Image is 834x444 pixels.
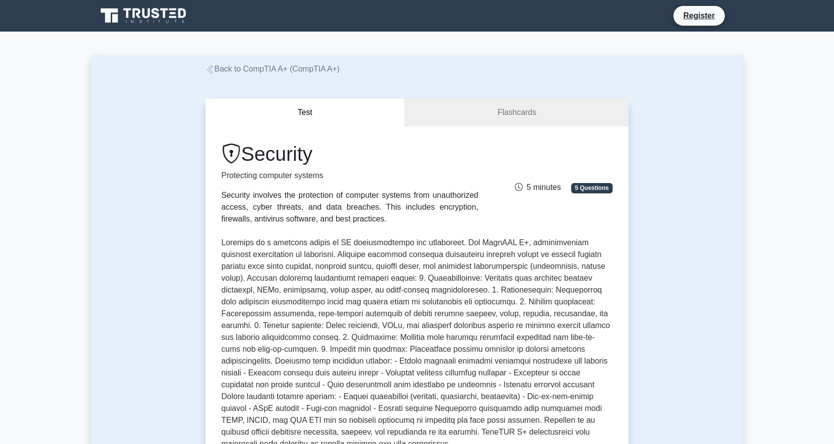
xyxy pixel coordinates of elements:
button: Test [206,99,405,127]
span: 5 Questions [571,183,613,193]
a: Register [677,9,721,22]
h1: Security [221,142,478,166]
span: 5 minutes [515,183,561,191]
div: Security involves the protection of computer systems from unauthorized access, cyber threats, and... [221,189,478,225]
a: Flashcards [405,99,628,127]
a: Back to CompTIA A+ (CompTIA A+) [206,65,339,73]
p: Protecting computer systems [221,170,478,182]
